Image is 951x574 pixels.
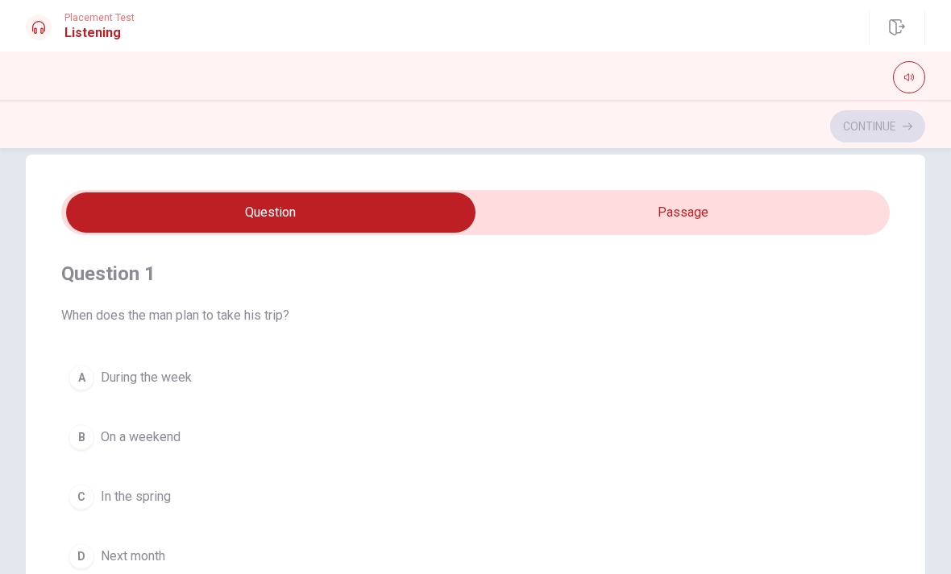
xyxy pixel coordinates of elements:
[64,23,135,43] h1: Listening
[101,547,165,566] span: Next month
[61,417,890,457] button: BOn a weekend
[69,543,94,569] div: D
[61,357,890,398] button: ADuring the week
[64,12,135,23] span: Placement Test
[101,427,181,447] span: On a weekend
[101,487,171,506] span: In the spring
[61,306,890,325] span: When does the man plan to take his trip?
[101,368,192,387] span: During the week
[61,261,890,287] h4: Question 1
[69,424,94,450] div: B
[69,365,94,390] div: A
[69,484,94,510] div: C
[61,477,890,517] button: CIn the spring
